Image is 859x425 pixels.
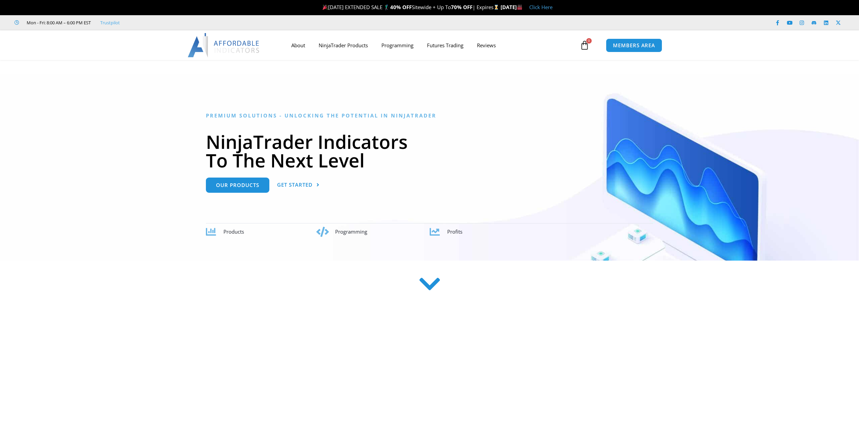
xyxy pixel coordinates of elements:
[206,112,653,119] h6: Premium Solutions - Unlocking the Potential in NinjaTrader
[188,33,260,57] img: LogoAI | Affordable Indicators – NinjaTrader
[494,5,499,10] img: ⌛
[206,178,269,193] a: Our Products
[321,4,501,10] span: [DATE] EXTENDED SALE 🏌️‍♂️ Sitewide + Up To | Expires
[312,37,375,53] a: NinjaTrader Products
[420,37,470,53] a: Futures Trading
[447,228,462,235] span: Profits
[586,38,592,44] span: 0
[517,5,522,10] img: 🏭
[470,37,503,53] a: Reviews
[25,19,91,27] span: Mon - Fri: 8:00 AM – 6:00 PM EST
[277,182,313,187] span: Get Started
[529,4,553,10] a: Click Here
[606,38,662,52] a: MEMBERS AREA
[223,228,244,235] span: Products
[390,4,412,10] strong: 40% OFF
[285,37,578,53] nav: Menu
[206,132,653,169] h1: NinjaTrader Indicators To The Next Level
[375,37,420,53] a: Programming
[501,4,522,10] strong: [DATE]
[100,19,120,27] a: Trustpilot
[277,178,320,193] a: Get Started
[613,43,655,48] span: MEMBERS AREA
[451,4,473,10] strong: 70% OFF
[285,37,312,53] a: About
[323,5,328,10] img: 🎉
[335,228,367,235] span: Programming
[216,183,259,188] span: Our Products
[570,35,599,55] a: 0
